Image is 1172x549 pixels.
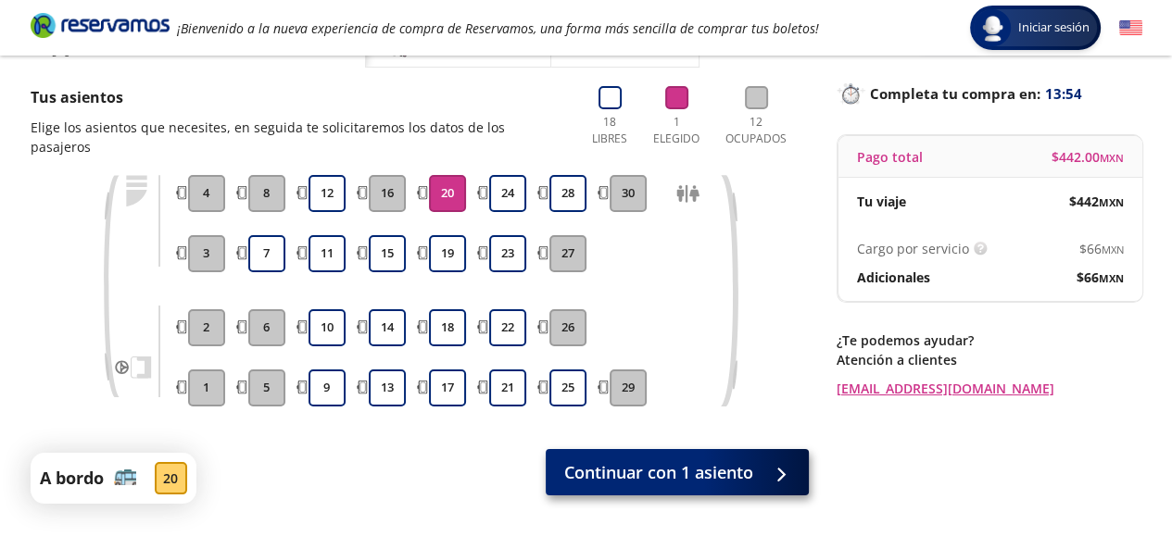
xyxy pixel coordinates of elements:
span: $ 442.00 [1052,147,1124,167]
span: 13:54 [1045,83,1082,105]
button: 12 [309,175,346,212]
button: 2 [188,309,225,346]
p: 1 Elegido [649,114,704,147]
a: [EMAIL_ADDRESS][DOMAIN_NAME] [837,379,1142,398]
p: 18 Libres [585,114,636,147]
button: 19 [429,235,466,272]
button: 7 [248,235,285,272]
span: Iniciar sesión [1011,19,1097,37]
button: 1 [188,369,225,406]
p: Pago total [857,147,923,167]
button: 15 [369,235,406,272]
p: Completa tu compra en : [837,81,1142,106]
button: 17 [429,369,466,406]
button: Continuar con 1 asiento [546,449,809,495]
button: 24 [489,175,526,212]
button: 23 [489,235,526,272]
p: Atención a clientes [837,350,1142,369]
button: 20 [429,175,466,212]
p: Adicionales [857,268,930,287]
button: 3 [188,235,225,272]
button: 21 [489,369,526,406]
p: Tu viaje [857,192,906,211]
button: 28 [549,175,586,212]
button: 18 [429,309,466,346]
span: Continuar con 1 asiento [564,460,753,485]
button: 9 [309,369,346,406]
button: 26 [549,309,586,346]
button: 25 [549,369,586,406]
button: 29 [610,369,647,406]
button: 6 [248,309,285,346]
small: MXN [1102,243,1124,256]
button: 22 [489,309,526,346]
div: 20 [155,462,187,494]
p: Cargo por servicio [857,239,969,258]
p: A bordo [40,466,104,491]
span: $ 66 [1077,268,1124,287]
p: 12 Ocupados [718,114,795,147]
small: MXN [1099,195,1124,209]
button: English [1119,17,1142,40]
button: 4 [188,175,225,212]
em: ¡Bienvenido a la nueva experiencia de compra de Reservamos, una forma más sencilla de comprar tus... [177,19,819,37]
small: MXN [1099,271,1124,285]
button: 5 [248,369,285,406]
button: 30 [610,175,647,212]
button: 11 [309,235,346,272]
button: 10 [309,309,346,346]
button: 14 [369,309,406,346]
p: ¿Te podemos ayudar? [837,331,1142,350]
i: Brand Logo [31,11,170,39]
button: 16 [369,175,406,212]
button: 13 [369,369,406,406]
span: $ 66 [1079,239,1124,258]
button: 8 [248,175,285,212]
p: Elige los asientos que necesites, en seguida te solicitaremos los datos de los pasajeros [31,118,566,156]
small: MXN [1100,151,1124,165]
a: Brand Logo [31,11,170,44]
p: Tus asientos [31,86,566,108]
span: $ 442 [1069,192,1124,211]
button: 27 [549,235,586,272]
